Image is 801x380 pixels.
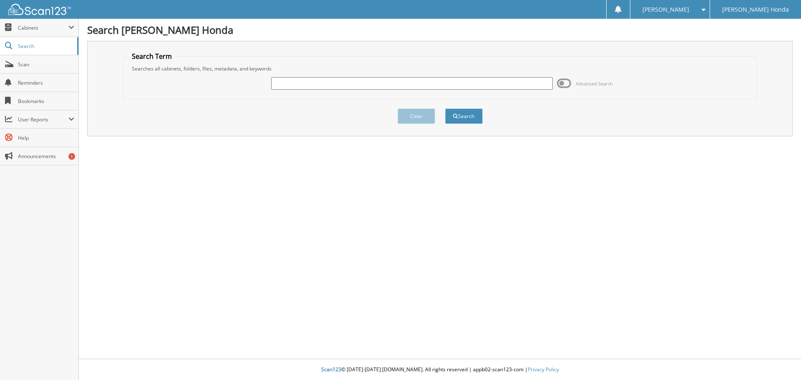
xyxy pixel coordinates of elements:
legend: Search Term [128,52,176,61]
span: Advanced Search [576,81,613,87]
img: scan123-logo-white.svg [8,4,71,15]
span: Help [18,134,74,141]
div: 1 [68,153,75,160]
span: User Reports [18,116,68,123]
a: Privacy Policy [528,366,559,373]
span: Search [18,43,73,50]
div: Searches all cabinets, folders, files, metadata, and keywords [128,65,753,72]
span: Cabinets [18,24,68,31]
span: Announcements [18,153,74,160]
span: [PERSON_NAME] [642,7,689,12]
span: Scan [18,61,74,68]
button: Clear [398,108,435,124]
div: © [DATE]-[DATE] [DOMAIN_NAME]. All rights reserved | appb02-scan123-com | [79,360,801,380]
span: Reminders [18,79,74,86]
h1: Search [PERSON_NAME] Honda [87,23,793,37]
span: Scan123 [321,366,341,373]
button: Search [445,108,483,124]
span: [PERSON_NAME] Honda [722,7,789,12]
span: Bookmarks [18,98,74,105]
